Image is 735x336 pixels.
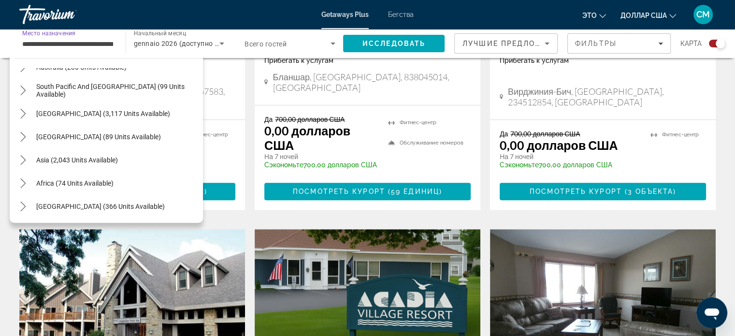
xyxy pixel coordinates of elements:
button: Select destination: Asia (2,043 units available) [31,151,123,169]
button: Посмотреть курорт(59 единиц) [264,183,471,200]
font: СМ [696,9,710,19]
font: 0,00 долларов США [264,123,350,152]
font: Посмотреть курорт [293,188,385,195]
font: Лучшие предложения [462,40,565,47]
font: Да [264,115,273,123]
font: Да [500,130,508,138]
button: Select destination: South Pacific and Oceania (99 units available) [31,82,203,99]
button: Изменить язык [582,8,606,22]
font: Обслуживание номеров [400,140,463,146]
a: Getaways Plus [321,11,369,18]
button: Изменить валюту [620,8,676,22]
font: Бланшар, [GEOGRAPHIC_DATA], 838045014, [GEOGRAPHIC_DATA] [273,72,449,93]
span: Africa (74 units available) [36,179,114,187]
font: 700,00 долларов США [510,130,580,138]
button: Фильтры [567,33,671,54]
button: Меню пользователя [691,4,716,25]
button: Toggle Central America (89 units available) submenu [14,129,31,146]
font: Прибегать к услугам [264,57,333,64]
font: Исследовать [362,40,425,47]
font: ) [673,188,676,195]
font: На 7 ночей [500,152,533,161]
a: Путешествовать [19,2,116,27]
input: Выберите пункт назначения [22,38,113,50]
a: Бегства [388,11,414,18]
font: 700,00 долларов США [303,161,377,169]
button: Toggle Middle East (366 units available) submenu [14,198,31,215]
mat-select: Сортировать по [462,38,549,49]
font: 59 единиц [391,188,439,195]
button: Toggle Africa (74 units available) submenu [14,175,31,192]
button: Toggle Australia (230 units available) submenu [14,59,31,76]
span: [GEOGRAPHIC_DATA] (366 units available) [36,203,165,210]
font: 3 объекта [628,188,673,195]
font: Сэкономьте [264,161,303,169]
button: Select destination: South America (3,117 units available) [31,105,175,122]
font: 700,00 долларов США [539,161,612,169]
font: Сэкономьте [500,161,539,169]
font: 700,00 долларов США [275,115,345,123]
font: ( [625,188,628,195]
font: Место назначения [22,29,75,36]
font: ) [439,188,442,195]
font: 0,00 долларов США [500,138,618,152]
span: Asia (2,043 units available) [36,156,118,164]
font: На 7 ночей [264,152,298,161]
font: это [582,12,597,19]
font: доллар США [620,12,667,19]
font: ( [388,188,391,195]
font: Фитнес-центр [662,131,699,138]
div: Destination options [10,53,203,223]
font: gennaio 2026 (доступно 7395 единиц) [134,40,259,47]
button: Посмотреть курорт(3 объекта) [500,183,706,200]
iframe: Кнопка запуска окна обмена сообщениями [696,297,727,328]
font: Карта [680,40,702,47]
span: South Pacific and [GEOGRAPHIC_DATA] (99 units available) [36,83,198,98]
font: Начальный месяц [134,30,186,37]
button: Select destination: Australia (230 units available) [31,58,131,76]
font: Вирджиния-Бич, [GEOGRAPHIC_DATA], 234512854, [GEOGRAPHIC_DATA] [508,86,664,107]
button: Поиск [343,35,445,52]
button: Select destination: Central America (89 units available) [31,128,166,146]
font: Фильтры [575,40,617,47]
font: Прибегать к услугам [500,57,569,64]
font: Фитнес-центр [400,119,436,126]
button: Select destination: Middle East (366 units available) [31,198,170,215]
span: [GEOGRAPHIC_DATA] (89 units available) [36,133,161,141]
font: Фитнес-центр [191,131,228,138]
span: [GEOGRAPHIC_DATA] (3,117 units available) [36,110,170,117]
font: Всего гостей [245,40,287,48]
button: Toggle South America (3,117 units available) submenu [14,105,31,122]
button: Toggle South Pacific and Oceania (99 units available) submenu [14,82,31,99]
button: Toggle Asia (2,043 units available) submenu [14,152,31,169]
font: ) [204,188,207,195]
button: Select destination: Africa (74 units available) [31,175,118,192]
font: Посмотреть курорт [530,188,622,195]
